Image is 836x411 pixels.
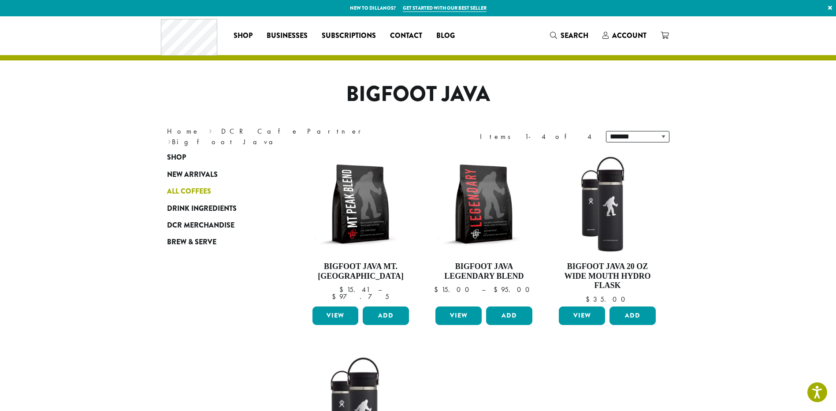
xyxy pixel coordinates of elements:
nav: Breadcrumb [167,126,405,147]
a: New Arrivals [167,166,273,183]
a: View [559,306,605,325]
span: – [378,285,382,294]
a: DCR Cafe Partner [221,127,367,136]
span: $ [339,285,347,294]
img: BFJ_MtPeak_12oz-300x300.png [310,153,411,255]
a: Home [167,127,200,136]
a: Shop [167,149,273,166]
bdi: 15.00 [434,285,473,294]
a: Get started with our best seller [403,4,487,12]
button: Add [486,306,532,325]
span: › [209,123,212,137]
a: DCR Merchandise [167,217,273,234]
button: Add [609,306,656,325]
h4: Bigfoot Java Legendary Blend [433,262,535,281]
span: Drink Ingredients [167,203,237,214]
h4: Bigfoot Java 20 oz Wide Mouth Hydro Flask [557,262,658,291]
span: – [482,285,485,294]
img: LO2867-BFJ-Hydro-Flask-20oz-WM-wFlex-Sip-Lid-Black-300x300.jpg [557,153,658,255]
a: Search [543,28,595,43]
span: Brew & Serve [167,237,216,248]
span: Account [612,30,647,41]
span: DCR Merchandise [167,220,234,231]
bdi: 35.00 [586,295,629,304]
bdi: 97.75 [332,292,389,301]
span: Search [561,30,588,41]
a: Drink Ingredients [167,200,273,217]
a: Bigfoot Java Legendary Blend [433,153,535,303]
span: $ [586,295,593,304]
span: New Arrivals [167,169,218,180]
span: $ [332,292,339,301]
h1: Bigfoot Java [160,82,676,107]
img: BFJ_Legendary_12oz-300x300.png [433,153,535,255]
span: All Coffees [167,186,211,197]
h4: Bigfoot Java Mt. [GEOGRAPHIC_DATA] [310,262,412,281]
span: Shop [234,30,253,41]
a: Brew & Serve [167,234,273,250]
span: $ [494,285,501,294]
span: Shop [167,152,186,163]
span: $ [434,285,442,294]
a: Bigfoot Java 20 oz Wide Mouth Hydro Flask $35.00 [557,153,658,303]
bdi: 15.41 [339,285,370,294]
a: Bigfoot Java Mt. [GEOGRAPHIC_DATA] [310,153,412,303]
span: Subscriptions [322,30,376,41]
a: Shop [227,29,260,43]
a: View [435,306,482,325]
a: View [312,306,359,325]
span: › [168,134,171,147]
span: Contact [390,30,422,41]
span: Blog [436,30,455,41]
bdi: 95.00 [494,285,534,294]
span: Businesses [267,30,308,41]
div: Items 1-4 of 4 [480,131,593,142]
button: Add [363,306,409,325]
a: All Coffees [167,183,273,200]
